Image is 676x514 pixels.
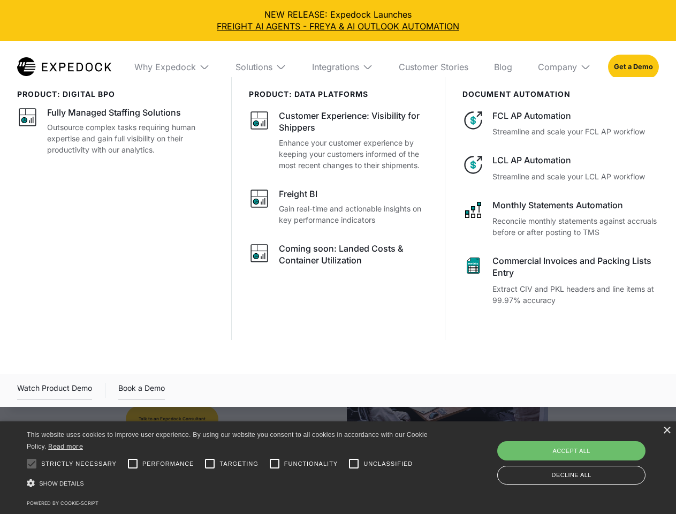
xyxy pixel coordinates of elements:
div: Customer Experience: Visibility for Shippers [279,110,428,134]
p: Gain real-time and actionable insights on key performance indicators [279,203,428,225]
a: Powered by cookie-script [27,500,98,506]
div: Why Expedock [126,41,218,93]
div: Integrations [303,41,382,93]
div: Why Expedock [134,62,196,72]
p: Reconcile monthly statements against accruals before or after posting to TMS [492,215,659,238]
a: Coming soon: Landed Costs & Container Utilization [249,243,428,270]
a: FREIGHT AI AGENTS - FREYA & AI OUTLOOK AUTOMATION [9,20,667,32]
div: Solutions [227,41,295,93]
div: document automation [462,90,659,99]
p: Streamline and scale your FCL AP workflow [492,126,659,137]
div: Freight BI [279,188,317,200]
a: Customer Stories [390,41,477,93]
p: Enhance your customer experience by keeping your customers informed of the most recent changes to... [279,137,428,171]
div: Monthly Statements Automation [492,199,659,211]
a: Blog [485,41,521,93]
a: Read more [48,442,83,450]
a: Freight BIGain real-time and actionable insights on key performance indicators [249,188,428,225]
p: Outsource complex tasks requiring human expertise and gain full visibility on their productivity ... [47,122,214,155]
p: Streamline and scale your LCL AP workflow [492,171,659,182]
a: Get a Demo [608,55,659,79]
div: Company [538,62,577,72]
div: Solutions [236,62,272,72]
div: Fully Managed Staffing Solutions [47,107,181,118]
div: Commercial Invoices and Packing Lists Entry [492,255,659,279]
span: Functionality [284,459,338,468]
span: This website uses cookies to improve user experience. By using our website you consent to all coo... [27,431,428,451]
span: Show details [39,480,84,487]
div: NEW RELEASE: Expedock Launches [9,9,667,33]
a: Book a Demo [118,382,165,399]
a: Commercial Invoices and Packing Lists EntryExtract CIV and PKL headers and line items at 99.97% a... [462,255,659,306]
p: Extract CIV and PKL headers and line items at 99.97% accuracy [492,283,659,306]
div: FCL AP Automation [492,110,659,122]
div: LCL AP Automation [492,154,659,166]
div: Show details [27,476,431,491]
a: Customer Experience: Visibility for ShippersEnhance your customer experience by keeping your cust... [249,110,428,171]
a: LCL AP AutomationStreamline and scale your LCL AP workflow [462,154,659,182]
span: Unclassified [363,459,413,468]
div: Watch Product Demo [17,382,92,399]
div: Coming soon: Landed Costs & Container Utilization [279,243,428,267]
a: Monthly Statements AutomationReconcile monthly statements against accruals before or after postin... [462,199,659,238]
a: open lightbox [17,382,92,399]
div: Integrations [312,62,359,72]
div: Company [529,41,599,93]
div: product: digital bpo [17,90,214,99]
span: Targeting [219,459,258,468]
a: Fully Managed Staffing SolutionsOutsource complex tasks requiring human expertise and gain full v... [17,107,214,155]
span: Strictly necessary [41,459,117,468]
iframe: Chat Widget [498,398,676,514]
a: FCL AP AutomationStreamline and scale your FCL AP workflow [462,110,659,137]
div: PRODUCT: data platforms [249,90,428,99]
span: Performance [142,459,194,468]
